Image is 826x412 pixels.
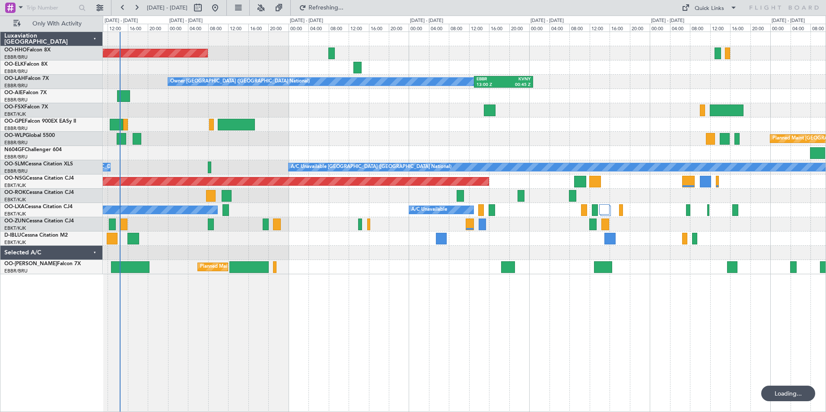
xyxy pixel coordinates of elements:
[750,24,770,32] div: 20:00
[409,24,429,32] div: 00:00
[791,24,810,32] div: 04:00
[770,24,790,32] div: 00:00
[4,176,74,181] a: OO-NSGCessna Citation CJ4
[4,219,26,224] span: OO-ZUN
[477,76,504,82] div: EBBR
[4,54,28,60] a: EBBR/BRU
[4,76,49,81] a: OO-LAHFalcon 7X
[4,76,25,81] span: OO-LAH
[4,162,25,167] span: OO-SLM
[531,17,564,25] div: [DATE] - [DATE]
[4,261,81,266] a: OO-[PERSON_NAME]Falcon 7X
[291,161,451,174] div: A/C Unavailable [GEOGRAPHIC_DATA] ([GEOGRAPHIC_DATA] National)
[503,82,531,88] div: 00:45 Z
[4,111,26,117] a: EBKT/KJK
[4,119,76,124] a: OO-GPEFalcon 900EX EASy II
[4,119,25,124] span: OO-GPE
[4,105,24,110] span: OO-FSX
[290,17,323,25] div: [DATE] - [DATE]
[772,17,805,25] div: [DATE] - [DATE]
[550,24,569,32] div: 04:00
[4,62,24,67] span: OO-ELK
[168,24,188,32] div: 00:00
[308,5,344,11] span: Refreshing...
[108,24,127,32] div: 12:00
[4,68,28,75] a: EBBR/BRU
[630,24,650,32] div: 20:00
[4,182,26,189] a: EBKT/KJK
[449,24,469,32] div: 08:00
[4,48,27,53] span: OO-HHO
[477,82,504,88] div: 13:00 Z
[529,24,549,32] div: 00:00
[170,75,310,88] div: Owner [GEOGRAPHIC_DATA] ([GEOGRAPHIC_DATA] National)
[489,24,509,32] div: 16:00
[148,24,168,32] div: 20:00
[4,125,28,132] a: EBBR/BRU
[4,105,48,110] a: OO-FSXFalcon 7X
[208,24,228,32] div: 08:00
[4,225,26,231] a: EBKT/KJK
[610,24,629,32] div: 16:00
[695,4,724,13] div: Quick Links
[200,260,356,273] div: Planned Maint [GEOGRAPHIC_DATA] ([GEOGRAPHIC_DATA] National)
[4,176,26,181] span: OO-NSG
[128,24,148,32] div: 16:00
[509,24,529,32] div: 20:00
[4,147,25,152] span: N604GF
[4,97,28,103] a: EBBR/BRU
[4,261,57,266] span: OO-[PERSON_NAME]
[308,24,328,32] div: 04:00
[650,24,670,32] div: 00:00
[22,21,91,27] span: Only With Activity
[4,82,28,89] a: EBBR/BRU
[690,24,710,32] div: 08:00
[4,239,26,246] a: EBKT/KJK
[4,62,48,67] a: OO-ELKFalcon 8X
[4,204,73,209] a: OO-LXACessna Citation CJ4
[389,24,409,32] div: 20:00
[188,24,208,32] div: 04:00
[4,204,25,209] span: OO-LXA
[4,90,47,95] a: OO-AIEFalcon 7X
[4,168,28,174] a: EBBR/BRU
[651,17,684,25] div: [DATE] - [DATE]
[4,139,28,146] a: EBBR/BRU
[761,386,815,401] div: Loading...
[248,24,268,32] div: 16:00
[710,24,730,32] div: 12:00
[4,196,26,203] a: EBKT/KJK
[730,24,750,32] div: 16:00
[569,24,589,32] div: 08:00
[411,203,447,216] div: A/C Unavailable
[295,1,347,15] button: Refreshing...
[4,162,73,167] a: OO-SLMCessna Citation XLS
[670,24,690,32] div: 04:00
[503,76,531,82] div: KVNY
[429,24,449,32] div: 04:00
[4,48,51,53] a: OO-HHOFalcon 8X
[369,24,389,32] div: 16:00
[4,133,25,138] span: OO-WLP
[677,1,741,15] button: Quick Links
[4,268,28,274] a: EBBR/BRU
[26,1,76,14] input: Trip Number
[329,24,349,32] div: 08:00
[4,154,28,160] a: EBBR/BRU
[228,24,248,32] div: 12:00
[4,90,23,95] span: OO-AIE
[4,211,26,217] a: EBKT/KJK
[10,17,94,31] button: Only With Activity
[289,24,308,32] div: 00:00
[469,24,489,32] div: 12:00
[4,190,26,195] span: OO-ROK
[4,233,68,238] a: D-IBLUCessna Citation M2
[169,17,203,25] div: [DATE] - [DATE]
[4,133,55,138] a: OO-WLPGlobal 5500
[147,4,187,12] span: [DATE] - [DATE]
[410,17,443,25] div: [DATE] - [DATE]
[349,24,369,32] div: 12:00
[4,233,21,238] span: D-IBLU
[4,190,74,195] a: OO-ROKCessna Citation CJ4
[105,17,138,25] div: [DATE] - [DATE]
